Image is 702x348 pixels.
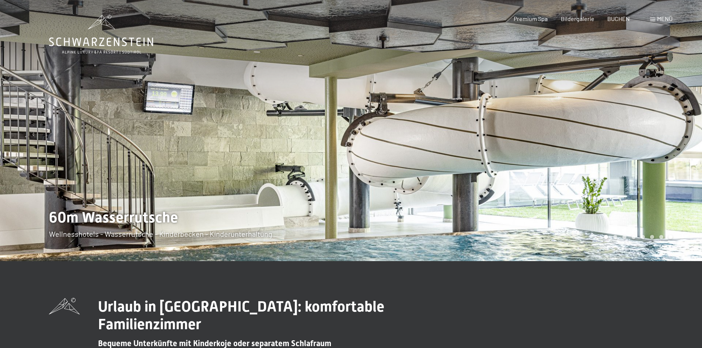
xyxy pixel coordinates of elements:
div: Carousel Page 7 [659,235,663,239]
div: Carousel Page 6 [650,235,654,239]
a: Premium Spa [514,15,548,22]
div: Carousel Page 4 [632,235,636,239]
div: Carousel Page 8 [668,235,673,239]
div: Carousel Page 3 [622,235,626,239]
div: Carousel Page 5 [641,235,645,239]
span: Bequeme Unterkünfte mit Kinderkoje oder separatem Schlafraum [98,339,331,348]
div: Carousel Page 1 (Current Slide) [604,235,608,239]
span: Menü [657,15,673,22]
span: Urlaub in [GEOGRAPHIC_DATA]: komfortable Familienzimmer [98,298,384,333]
a: BUCHEN [607,15,630,22]
a: Bildergalerie [561,15,594,22]
div: Carousel Page 2 [613,235,617,239]
div: Carousel Pagination [601,235,673,239]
